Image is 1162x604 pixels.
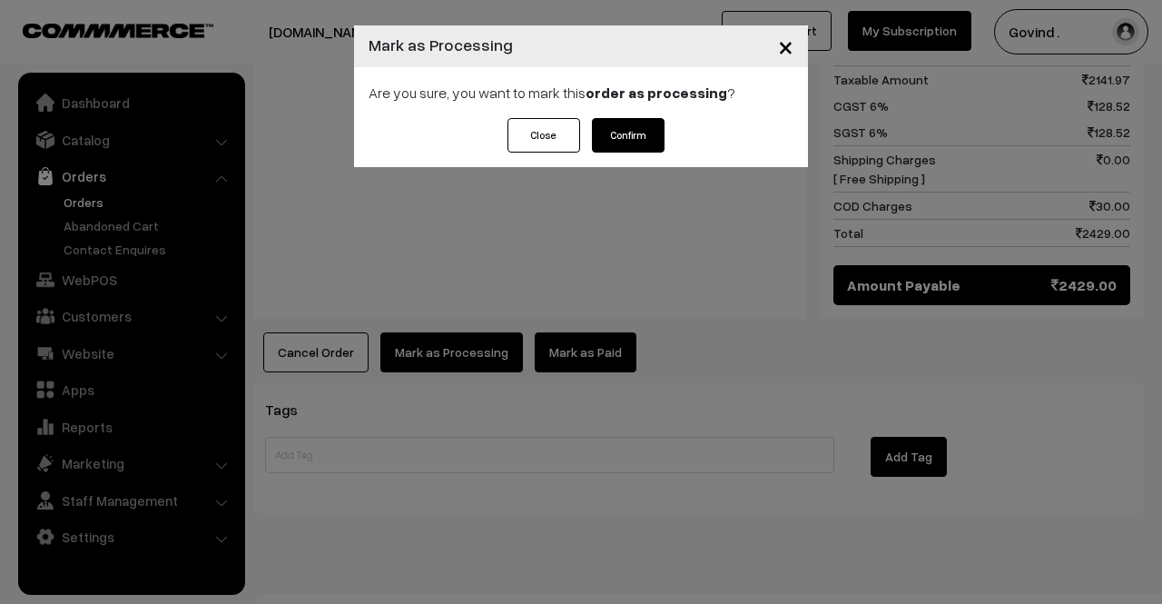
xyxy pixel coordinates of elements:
div: Are you sure, you want to mark this ? [354,67,808,118]
h4: Mark as Processing [369,33,513,57]
button: Confirm [592,118,665,153]
button: Close [763,18,808,74]
strong: order as processing [586,84,727,102]
span: × [778,29,793,63]
button: Close [507,118,580,153]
